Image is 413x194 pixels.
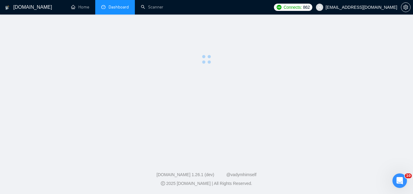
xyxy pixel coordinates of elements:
a: [DOMAIN_NAME] 1.26.1 (dev) [157,172,214,177]
iframe: Intercom live chat [392,173,407,188]
span: user [317,5,322,9]
span: setting [401,5,410,10]
a: @vadymhimself [226,172,256,177]
div: 2025 [DOMAIN_NAME] | All Rights Reserved. [5,180,408,187]
span: Connects: [284,4,302,11]
a: setting [401,5,411,10]
button: setting [401,2,411,12]
img: upwork-logo.png [277,5,281,10]
span: dashboard [101,5,106,9]
a: homeHome [71,5,89,10]
span: Dashboard [109,5,129,10]
span: copyright [161,181,165,186]
span: 10 [405,173,412,178]
img: logo [5,3,9,12]
span: 862 [303,4,310,11]
a: searchScanner [141,5,163,10]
